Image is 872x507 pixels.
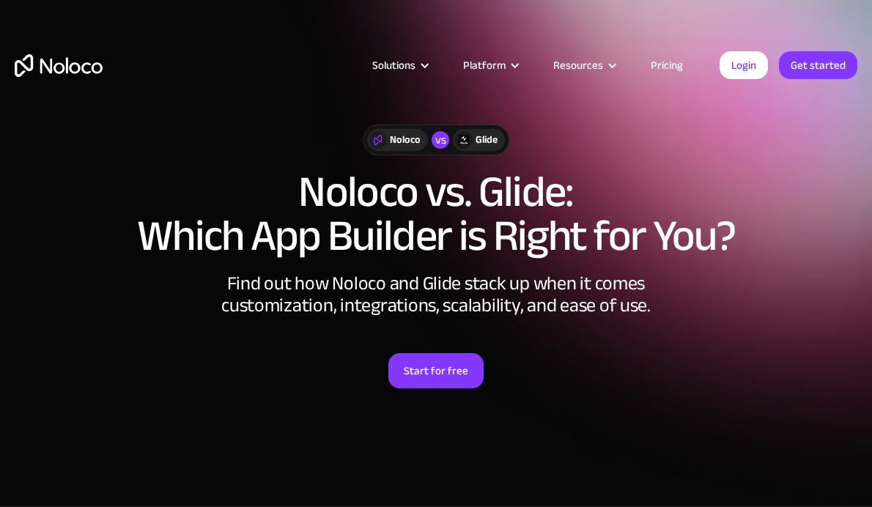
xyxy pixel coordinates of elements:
div: Resources [535,56,632,75]
a: Pricing [632,56,701,75]
div: Solutions [372,56,415,75]
div: Platform [463,56,506,75]
h1: Noloco vs. Glide: Which App Builder is Right for You? [15,170,857,258]
div: Noloco [390,132,421,148]
a: Get started [779,51,857,79]
div: Platform [445,56,535,75]
div: Glide [476,132,498,148]
a: Start for free [388,353,484,388]
div: Find out how Noloco and Glide stack up when it comes customization, integrations, scalability, an... [216,273,656,317]
a: home [15,54,103,77]
div: Resources [553,56,603,75]
div: Solutions [354,56,445,75]
a: Login [720,51,768,79]
div: vs [432,131,449,149]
